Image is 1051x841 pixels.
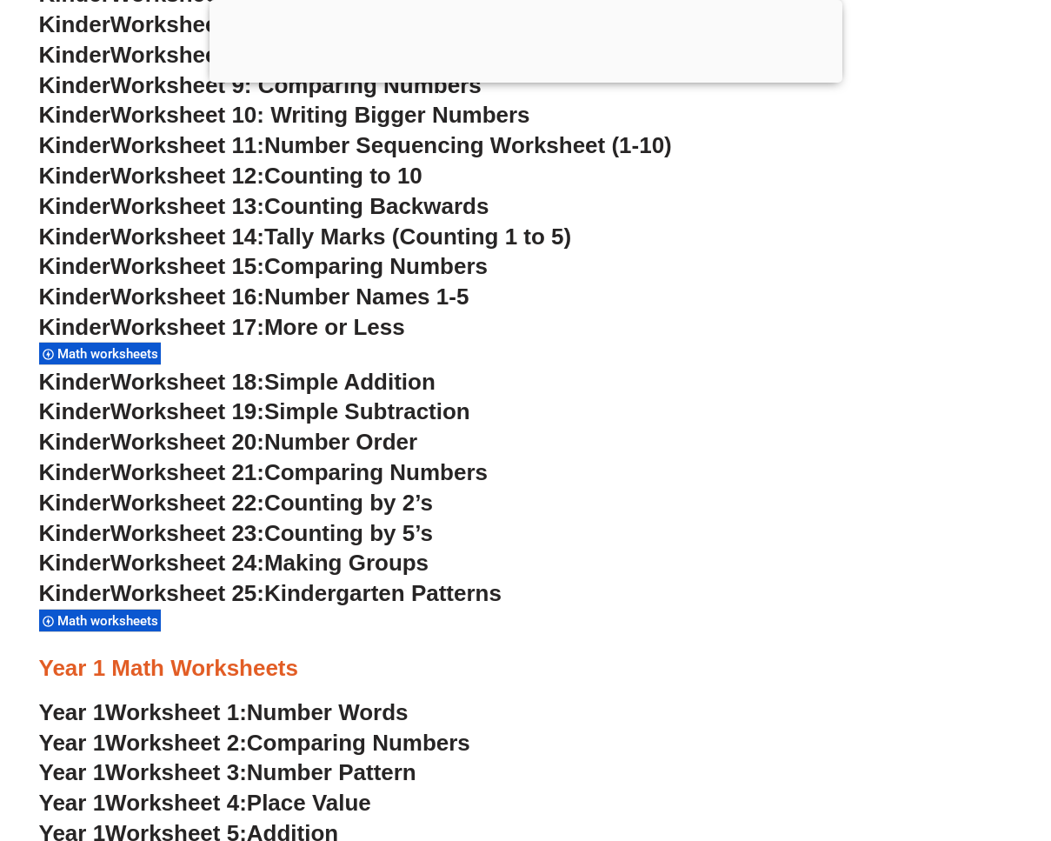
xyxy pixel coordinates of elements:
[247,699,409,725] span: Number Words
[39,342,161,365] div: Math worksheets
[39,699,409,725] a: Year 1Worksheet 1:Number Words
[110,369,264,395] span: Worksheet 18:
[39,654,1013,684] h3: Year 1 Math Worksheets
[264,550,429,576] span: Making Groups
[39,398,110,424] span: Kinder
[264,193,489,219] span: Counting Backwards
[110,398,264,424] span: Worksheet 19:
[39,102,530,128] a: KinderWorksheet 10: Writing Bigger Numbers
[39,550,110,576] span: Kinder
[39,42,488,68] a: KinderWorksheet 8: Subtracting Numbers
[39,11,110,37] span: Kinder
[39,72,482,98] a: KinderWorksheet 9: Comparing Numbers
[264,429,417,455] span: Number Order
[110,102,530,128] span: Worksheet 10: Writing Bigger Numbers
[264,459,488,485] span: Comparing Numbers
[39,459,110,485] span: Kinder
[264,369,436,395] span: Simple Addition
[39,520,110,546] span: Kinder
[105,759,247,785] span: Worksheet 3:
[110,42,488,68] span: Worksheet 8: Subtracting Numbers
[105,699,247,725] span: Worksheet 1:
[110,520,264,546] span: Worksheet 23:
[39,730,470,756] a: Year 1Worksheet 2:Comparing Numbers
[39,429,110,455] span: Kinder
[264,398,470,424] span: Simple Subtraction
[39,314,110,340] span: Kinder
[105,790,247,816] span: Worksheet 4:
[110,193,264,219] span: Worksheet 13:
[264,284,469,310] span: Number Names 1-5
[110,253,264,279] span: Worksheet 15:
[39,11,406,37] a: KinderWorksheet 7:Friends of Ten
[247,759,416,785] span: Number Pattern
[110,429,264,455] span: Worksheet 20:
[110,284,264,310] span: Worksheet 16:
[105,730,247,756] span: Worksheet 2:
[39,284,110,310] span: Kinder
[264,253,488,279] span: Comparing Numbers
[264,224,571,250] span: Tally Marks (Counting 1 to 5)
[110,163,264,189] span: Worksheet 12:
[753,644,1051,841] iframe: Chat Widget
[264,132,672,158] span: Number Sequencing Worksheet (1-10)
[39,790,371,816] a: Year 1Worksheet 4:Place Value
[39,102,110,128] span: Kinder
[110,132,264,158] span: Worksheet 11:
[39,253,110,279] span: Kinder
[247,730,470,756] span: Comparing Numbers
[110,314,264,340] span: Worksheet 17:
[39,72,110,98] span: Kinder
[57,613,163,629] span: Math worksheets
[39,490,110,516] span: Kinder
[264,163,422,189] span: Counting to 10
[264,580,502,606] span: Kindergarten Patterns
[39,759,416,785] a: Year 1Worksheet 3:Number Pattern
[264,490,433,516] span: Counting by 2’s
[39,132,110,158] span: Kinder
[39,369,110,395] span: Kinder
[110,459,264,485] span: Worksheet 21:
[247,790,371,816] span: Place Value
[264,314,405,340] span: More or Less
[110,72,482,98] span: Worksheet 9: Comparing Numbers
[110,224,264,250] span: Worksheet 14:
[110,11,252,37] span: Worksheet 7:
[39,193,110,219] span: Kinder
[39,580,110,606] span: Kinder
[39,42,110,68] span: Kinder
[110,550,264,576] span: Worksheet 24:
[110,490,264,516] span: Worksheet 22:
[39,163,110,189] span: Kinder
[39,609,161,632] div: Math worksheets
[110,580,264,606] span: Worksheet 25:
[264,520,433,546] span: Counting by 5’s
[57,346,163,362] span: Math worksheets
[39,224,110,250] span: Kinder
